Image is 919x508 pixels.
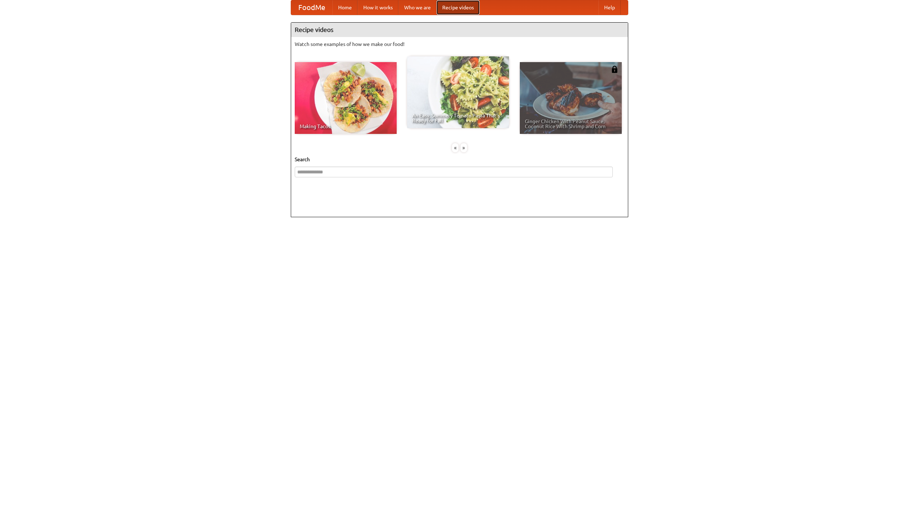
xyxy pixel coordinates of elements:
a: Home [332,0,358,15]
a: Making Tacos [295,62,397,134]
a: How it works [358,0,398,15]
p: Watch some examples of how we make our food! [295,41,624,48]
div: » [461,143,467,152]
h5: Search [295,156,624,163]
a: FoodMe [291,0,332,15]
a: An Easy, Summery Tomato Pasta That's Ready for Fall [407,56,509,128]
a: Help [598,0,621,15]
img: 483408.png [611,66,618,73]
div: « [452,143,458,152]
h4: Recipe videos [291,23,628,37]
a: Recipe videos [437,0,480,15]
span: An Easy, Summery Tomato Pasta That's Ready for Fall [412,113,504,123]
a: Who we are [398,0,437,15]
span: Making Tacos [300,124,392,129]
